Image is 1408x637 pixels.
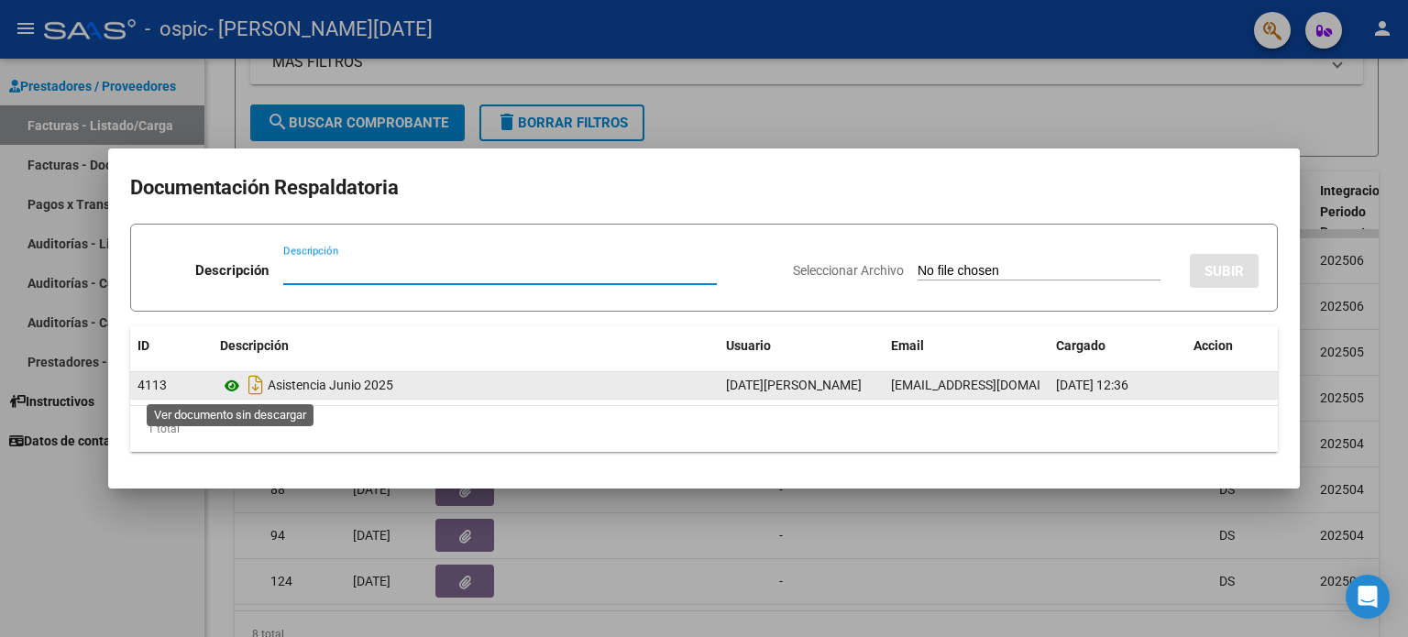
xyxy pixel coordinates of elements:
[1049,326,1186,366] datatable-header-cell: Cargado
[130,170,1278,205] h2: Documentación Respaldatoria
[726,378,862,392] span: [DATE][PERSON_NAME]
[891,378,1094,392] span: [EMAIL_ADDRESS][DOMAIN_NAME]
[1186,326,1278,366] datatable-header-cell: Accion
[130,406,1278,452] div: 1 total
[213,326,719,366] datatable-header-cell: Descripción
[1204,263,1244,280] span: SUBIR
[1193,338,1233,353] span: Accion
[1056,378,1128,392] span: [DATE] 12:36
[1190,254,1259,288] button: SUBIR
[195,260,269,281] p: Descripción
[793,263,904,278] span: Seleccionar Archivo
[726,338,771,353] span: Usuario
[137,338,149,353] span: ID
[891,338,924,353] span: Email
[1346,575,1390,619] div: Open Intercom Messenger
[1056,338,1105,353] span: Cargado
[220,338,289,353] span: Descripción
[244,370,268,400] i: Descargar documento
[884,326,1049,366] datatable-header-cell: Email
[719,326,884,366] datatable-header-cell: Usuario
[130,326,213,366] datatable-header-cell: ID
[220,370,711,400] div: Asistencia Junio 2025
[137,378,167,392] span: 4113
